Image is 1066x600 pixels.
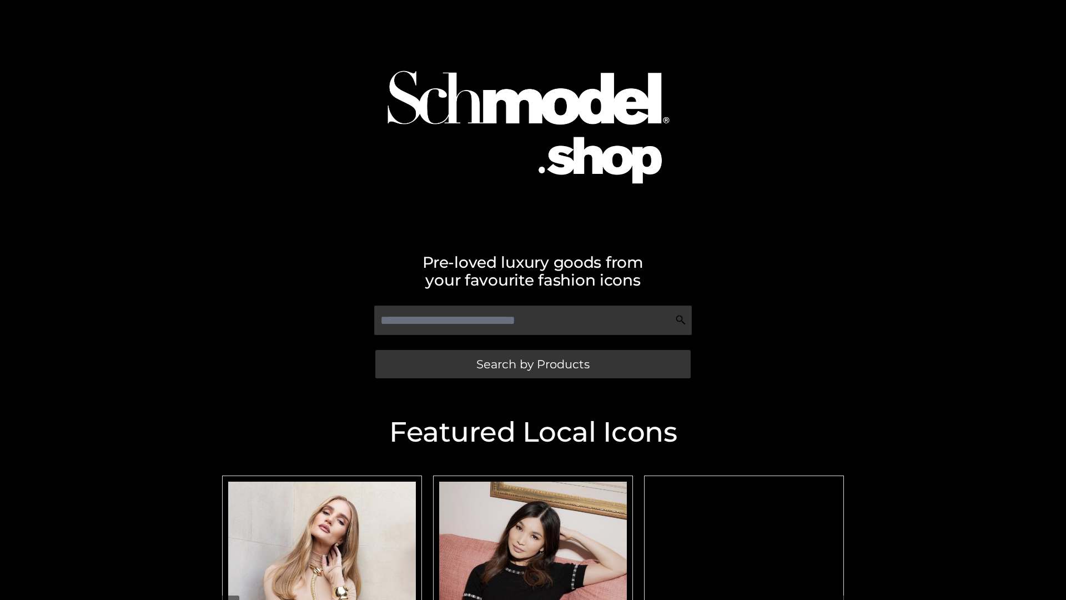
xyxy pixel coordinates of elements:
[675,314,686,326] img: Search Icon
[217,418,849,446] h2: Featured Local Icons​
[375,350,691,378] a: Search by Products
[476,358,590,370] span: Search by Products
[217,253,849,289] h2: Pre-loved luxury goods from your favourite fashion icons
